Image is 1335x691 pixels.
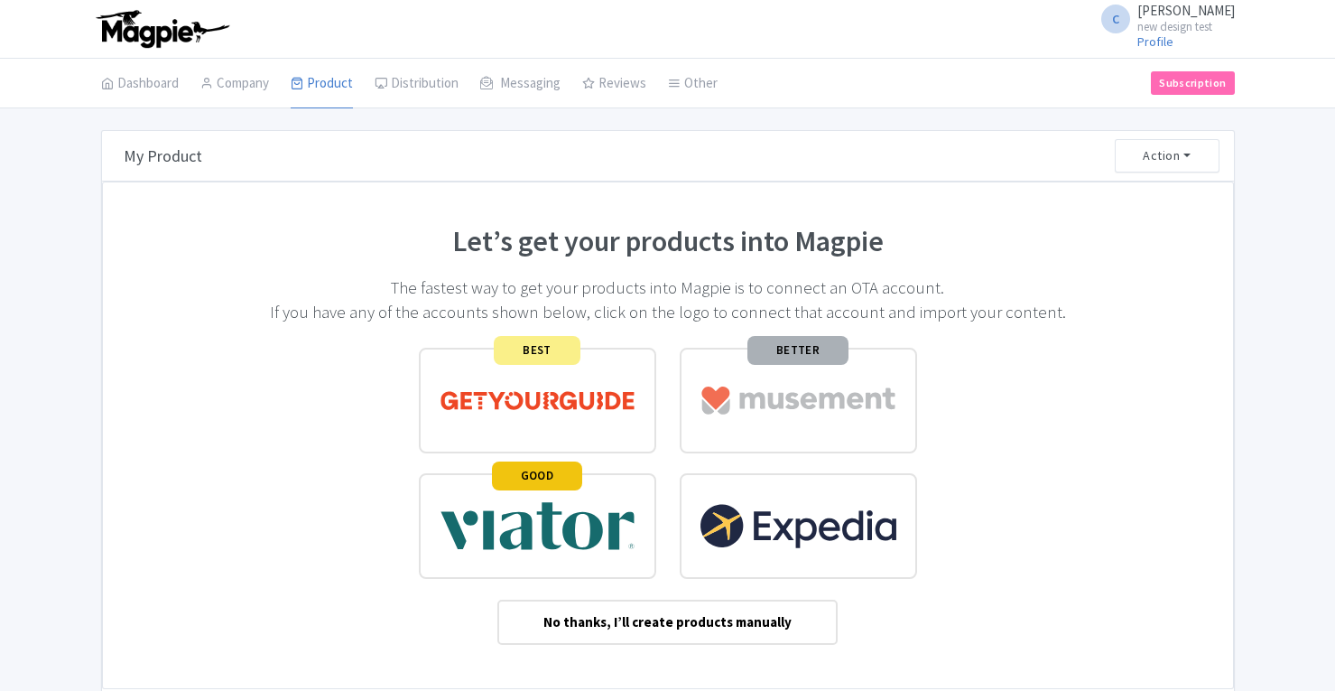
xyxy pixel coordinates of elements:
[124,146,202,166] h3: My Product
[480,59,561,109] a: Messaging
[125,276,1211,300] p: The fastest way to get your products into Magpie is to connect an OTA account.
[1115,139,1219,173] button: Action
[747,336,848,365] span: BETTER
[291,59,353,109] a: Product
[700,493,897,559] img: expedia22-01-93867e2ff94c7cd37d965f09d456db68.svg
[101,59,179,109] a: Dashboard
[582,59,646,109] a: Reviews
[1137,21,1235,33] small: new design test
[668,59,718,109] a: Other
[1151,71,1234,95] a: Subscription
[439,493,636,559] img: viator-e2bf771eb72f7a6029a5edfbb081213a.svg
[92,9,232,49] img: logo-ab69f6fb50320c5b225c76a69d11143b.png
[1137,2,1235,19] span: [PERSON_NAME]
[494,336,580,365] span: BEST
[497,600,838,646] a: No thanks, I’ll create products manually
[200,59,269,109] a: Company
[407,341,668,460] a: BEST
[1137,33,1173,50] a: Profile
[668,341,929,460] a: BETTER
[1101,5,1130,33] span: C
[407,467,668,585] a: GOOD
[125,301,1211,324] p: If you have any of the accounts shown below, click on the logo to connect that account and import...
[700,368,897,434] img: musement-dad6797fd076d4ac540800b229e01643.svg
[1090,4,1235,33] a: C [PERSON_NAME] new design test
[439,368,636,434] img: get_your_guide-5a6366678479520ec94e3f9d2b9f304b.svg
[492,462,583,490] span: GOOD
[125,226,1211,257] h1: Let’s get your products into Magpie
[375,59,459,109] a: Distribution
